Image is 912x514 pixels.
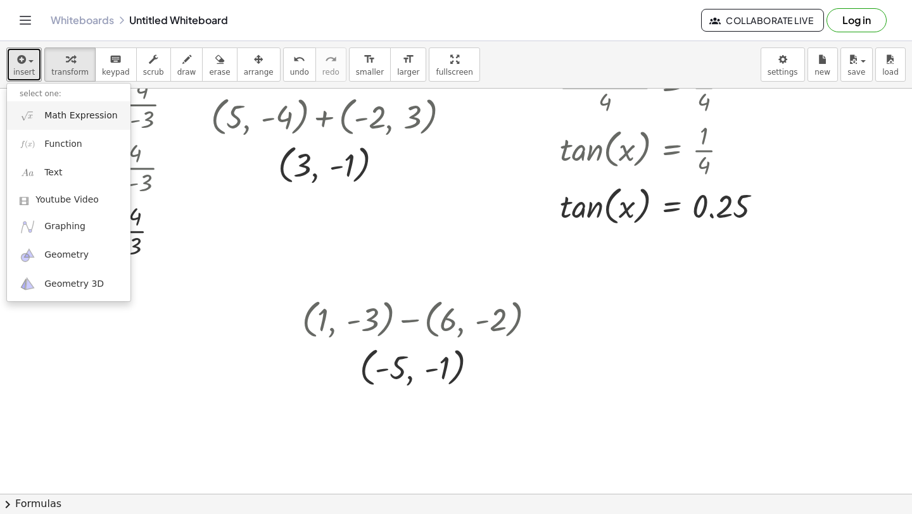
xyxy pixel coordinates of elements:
[322,68,339,77] span: redo
[20,276,35,292] img: ggb-3d.svg
[6,47,42,82] button: insert
[51,68,89,77] span: transform
[44,166,62,179] span: Text
[847,68,865,77] span: save
[44,110,117,122] span: Math Expression
[20,248,35,263] img: ggb-geometry.svg
[35,194,99,206] span: Youtube Video
[143,68,164,77] span: scrub
[807,47,838,82] button: new
[402,52,414,67] i: format_size
[95,47,137,82] button: keyboardkeypad
[875,47,906,82] button: load
[712,15,813,26] span: Collaborate Live
[51,14,114,27] a: Whiteboards
[814,68,830,77] span: new
[177,68,196,77] span: draw
[7,187,130,213] a: Youtube Video
[768,68,798,77] span: settings
[20,136,35,152] img: f_x.png
[7,87,130,101] li: select one:
[20,108,35,123] img: sqrt_x.png
[283,47,316,82] button: undoundo
[293,52,305,67] i: undo
[209,68,230,77] span: erase
[7,270,130,298] a: Geometry 3D
[13,68,35,77] span: insert
[7,130,130,158] a: Function
[44,47,96,82] button: transform
[7,159,130,187] a: Text
[110,52,122,67] i: keyboard
[7,213,130,241] a: Graphing
[436,68,472,77] span: fullscreen
[7,241,130,270] a: Geometry
[237,47,281,82] button: arrange
[429,47,479,82] button: fullscreen
[102,68,130,77] span: keypad
[397,68,419,77] span: larger
[325,52,337,67] i: redo
[244,68,274,77] span: arrange
[356,68,384,77] span: smaller
[290,68,309,77] span: undo
[44,249,89,261] span: Geometry
[701,9,824,32] button: Collaborate Live
[882,68,899,77] span: load
[826,8,887,32] button: Log in
[315,47,346,82] button: redoredo
[7,101,130,130] a: Math Expression
[136,47,171,82] button: scrub
[44,278,104,291] span: Geometry 3D
[15,10,35,30] button: Toggle navigation
[390,47,426,82] button: format_sizelarger
[20,219,35,235] img: ggb-graphing.svg
[761,47,805,82] button: settings
[349,47,391,82] button: format_sizesmaller
[202,47,237,82] button: erase
[44,220,85,233] span: Graphing
[20,165,35,181] img: Aa.png
[840,47,873,82] button: save
[44,138,82,151] span: Function
[364,52,376,67] i: format_size
[170,47,203,82] button: draw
